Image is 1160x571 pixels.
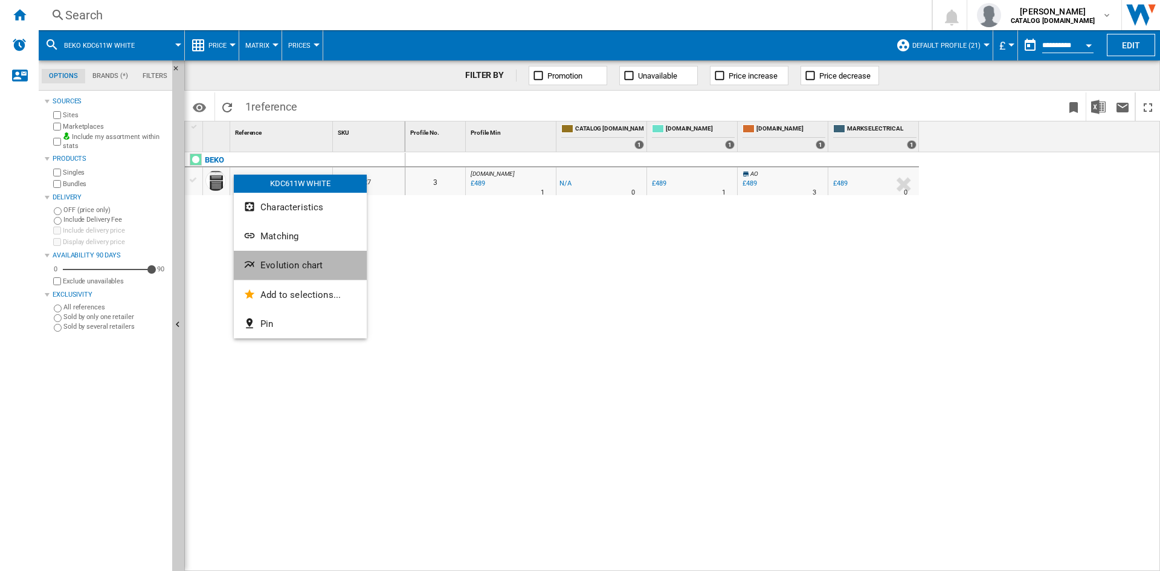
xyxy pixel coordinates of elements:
[260,318,273,329] span: Pin
[260,289,341,300] span: Add to selections...
[234,222,367,251] button: Matching
[234,280,367,309] button: Add to selections...
[234,193,367,222] button: Characteristics
[234,309,367,338] button: Pin...
[234,251,367,280] button: Evolution chart
[260,202,323,213] span: Characteristics
[234,175,367,193] div: KDC611W WHITE
[260,260,323,271] span: Evolution chart
[260,231,298,242] span: Matching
